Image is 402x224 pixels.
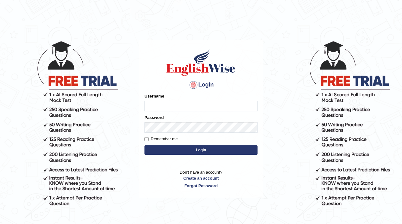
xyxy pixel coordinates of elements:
h4: Login [144,80,258,90]
button: Login [144,145,258,155]
label: Username [144,93,164,99]
p: Don't have an account? [144,169,258,189]
input: Remember me [144,137,149,141]
label: Remember me [144,136,178,142]
img: Logo of English Wise sign in for intelligent practice with AI [165,48,237,77]
a: Create an account [144,175,258,181]
label: Password [144,115,164,120]
a: Forgot Password [144,183,258,189]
